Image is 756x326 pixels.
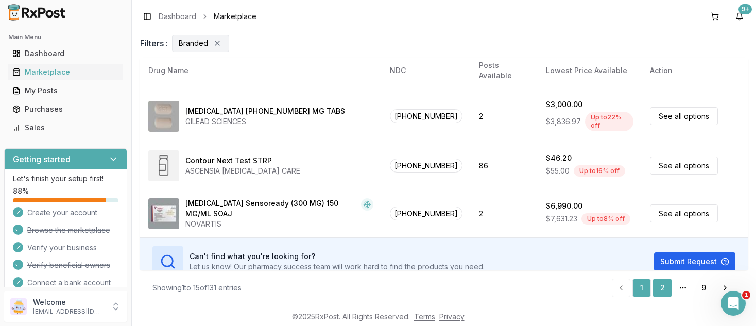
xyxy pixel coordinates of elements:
[185,198,357,219] div: [MEDICAL_DATA] Sensoready (300 MG) 150 MG/ML SOAJ
[8,81,123,100] a: My Posts
[742,291,750,299] span: 1
[382,58,471,83] th: NDC
[471,58,538,83] th: Posts Available
[159,11,196,22] a: Dashboard
[4,82,127,99] button: My Posts
[390,159,462,173] span: [PHONE_NUMBER]
[471,91,538,142] td: 2
[148,198,179,229] img: Cosentyx Sensoready (300 MG) 150 MG/ML SOAJ
[8,118,123,137] a: Sales
[185,106,345,116] div: [MEDICAL_DATA] [PHONE_NUMBER] MG TABS
[471,142,538,190] td: 86
[140,58,382,83] th: Drug Name
[4,4,70,21] img: RxPost Logo
[390,207,462,220] span: [PHONE_NUMBER]
[8,100,123,118] a: Purchases
[185,116,345,127] div: GILEAD SCIENCES
[4,64,127,80] button: Marketplace
[546,99,582,110] div: $3,000.00
[546,153,572,163] div: $46.20
[148,101,179,132] img: Complera 200-25-300 MG TABS
[27,278,111,288] span: Connect a bank account
[694,279,713,297] a: 9
[654,252,735,271] button: Submit Request
[179,38,208,48] span: Branded
[650,204,718,222] a: See all options
[585,112,633,131] div: Up to 22 % off
[715,279,735,297] a: Go to next page
[4,45,127,62] button: Dashboard
[632,279,651,297] a: 1
[13,153,71,165] h3: Getting started
[642,58,748,83] th: Action
[650,157,718,175] a: See all options
[152,283,242,293] div: Showing 1 to 15 of 131 entries
[33,297,105,307] p: Welcome
[8,63,123,81] a: Marketplace
[8,44,123,63] a: Dashboard
[439,312,465,321] a: Privacy
[12,48,119,59] div: Dashboard
[212,38,222,48] button: Remove Branded filter
[546,116,581,127] span: $3,836.97
[27,243,97,253] span: Verify your business
[414,312,435,321] a: Terms
[4,101,127,117] button: Purchases
[190,262,485,272] p: Let us know! Our pharmacy success team will work hard to find the products you need.
[390,109,462,123] span: [PHONE_NUMBER]
[185,219,373,229] div: NOVARTIS
[140,37,168,49] span: Filters :
[12,123,119,133] div: Sales
[185,166,300,176] div: ASCENSIA [MEDICAL_DATA] CARE
[546,166,570,176] span: $55.00
[538,58,642,83] th: Lowest Price Available
[612,279,735,297] nav: pagination
[10,298,27,315] img: User avatar
[721,291,746,316] iframe: Intercom live chat
[159,11,256,22] nav: breadcrumb
[4,119,127,136] button: Sales
[738,4,752,14] div: 9+
[185,156,272,166] div: Contour Next Test STRP
[581,213,630,225] div: Up to 8 % off
[8,33,123,41] h2: Main Menu
[27,225,110,235] span: Browse the marketplace
[13,174,118,184] p: Let's finish your setup first!
[12,67,119,77] div: Marketplace
[33,307,105,316] p: [EMAIL_ADDRESS][DOMAIN_NAME]
[12,104,119,114] div: Purchases
[574,165,625,177] div: Up to 16 % off
[546,201,582,211] div: $6,990.00
[214,11,256,22] span: Marketplace
[27,260,110,270] span: Verify beneficial owners
[27,208,97,218] span: Create your account
[471,190,538,237] td: 2
[650,107,718,125] a: See all options
[190,251,485,262] h3: Can't find what you're looking for?
[731,8,748,25] button: 9+
[13,186,29,196] span: 88 %
[653,279,672,297] a: 2
[12,85,119,96] div: My Posts
[546,214,577,224] span: $7,631.23
[148,150,179,181] img: Contour Next Test STRP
